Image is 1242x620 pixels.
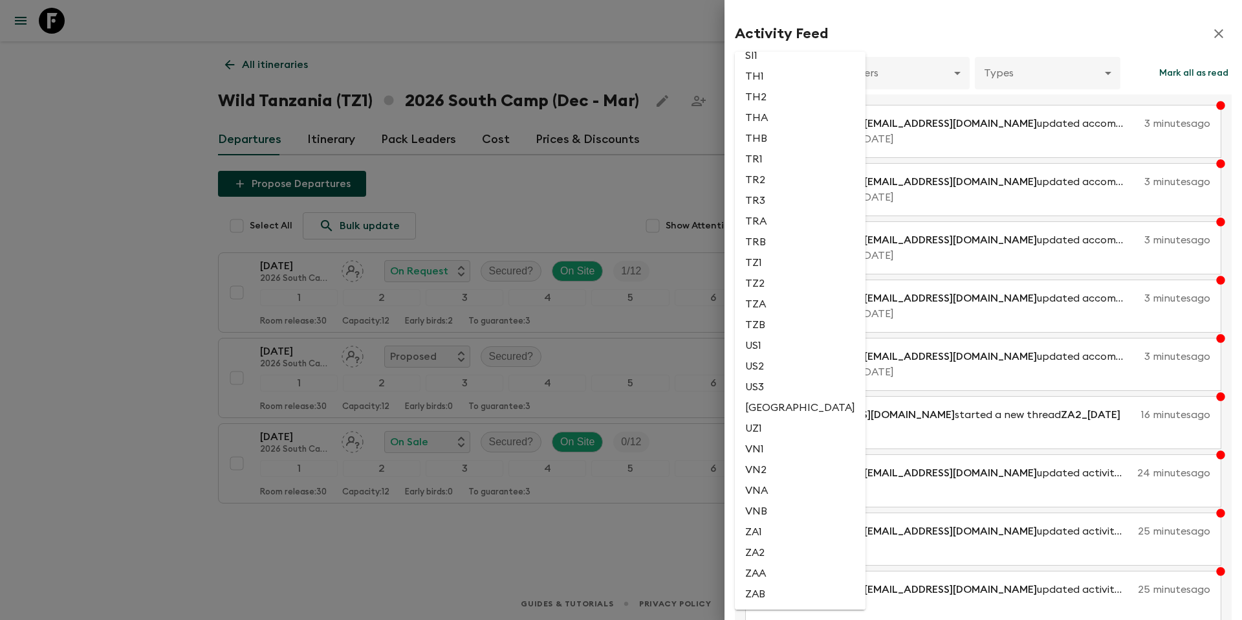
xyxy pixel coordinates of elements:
[735,397,866,418] li: [GEOGRAPHIC_DATA]
[735,66,866,87] li: TH1
[735,501,866,522] li: VNB
[735,335,866,356] li: US1
[735,128,866,149] li: THB
[735,522,866,542] li: ZA1
[735,315,866,335] li: TZB
[735,584,866,604] li: ZAB
[735,190,866,211] li: TR3
[735,252,866,273] li: TZ1
[735,459,866,480] li: VN2
[735,45,866,66] li: SI1
[735,480,866,501] li: VNA
[735,563,866,584] li: ZAA
[735,439,866,459] li: VN1
[735,542,866,563] li: ZA2
[735,377,866,397] li: US3
[735,87,866,107] li: TH2
[735,149,866,170] li: TR1
[735,107,866,128] li: THA
[735,232,866,252] li: TRB
[735,356,866,377] li: US2
[735,211,866,232] li: TRA
[735,273,866,294] li: TZ2
[735,170,866,190] li: TR2
[735,418,866,439] li: UZ1
[735,294,866,315] li: TZA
